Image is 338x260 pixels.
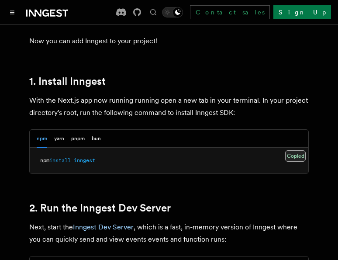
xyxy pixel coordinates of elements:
a: Contact sales [190,5,270,19]
button: npm [37,130,47,148]
p: Now you can add Inngest to your project! [29,35,309,47]
span: inngest [74,157,95,163]
a: 2. Run the Inngest Dev Server [29,202,171,214]
span: install [49,157,71,163]
span: npm [40,157,49,163]
button: Toggle navigation [7,7,17,17]
a: Inngest Dev Server [73,223,134,231]
a: Sign Up [273,5,331,19]
button: bun [92,130,101,148]
p: Next, start the , which is a fast, in-memory version of Inngest where you can quickly send and vi... [29,221,309,246]
button: yarn [54,130,64,148]
button: Copied [285,150,306,162]
button: Find something... [148,7,159,17]
p: With the Next.js app now running running open a new tab in your terminal. In your project directo... [29,94,309,119]
a: 1. Install Inngest [29,75,106,87]
button: pnpm [71,130,85,148]
button: Toggle dark mode [162,7,183,17]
